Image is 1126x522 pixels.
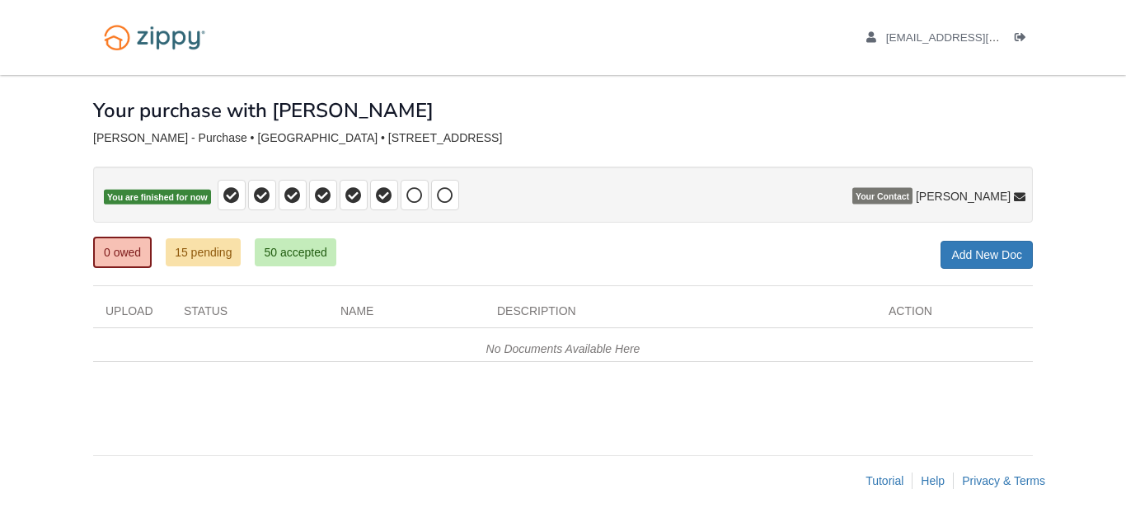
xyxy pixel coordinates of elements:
a: 0 owed [93,237,152,268]
a: 15 pending [166,238,241,266]
div: Status [171,303,328,327]
span: Your Contact [852,188,913,205]
div: [PERSON_NAME] - Purchase • [GEOGRAPHIC_DATA] • [STREET_ADDRESS] [93,131,1033,145]
a: 50 accepted [255,238,335,266]
a: Help [921,474,945,487]
span: You are finished for now [104,190,211,205]
a: Tutorial [866,474,903,487]
span: fjohana2010@hotmail.com [886,31,1075,44]
div: Upload [93,303,171,327]
em: No Documents Available Here [486,342,640,355]
div: Description [485,303,876,327]
a: edit profile [866,31,1075,48]
img: Logo [93,16,216,59]
a: Privacy & Terms [962,474,1045,487]
a: Add New Doc [941,241,1033,269]
div: Name [328,303,485,327]
span: [PERSON_NAME] [916,188,1011,205]
div: Action [876,303,1033,327]
h1: Your purchase with [PERSON_NAME] [93,100,434,121]
a: Log out [1015,31,1033,48]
